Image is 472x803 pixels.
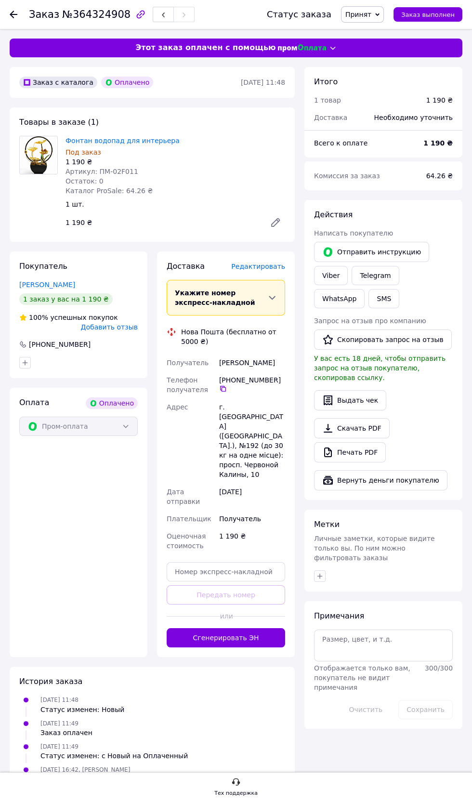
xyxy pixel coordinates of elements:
[19,293,113,305] div: 1 заказ у вас на 1 190 ₴
[266,213,285,232] a: Редактировать
[345,11,371,18] span: Принят
[29,9,59,20] span: Заказ
[167,515,211,523] span: Плательщик
[66,177,104,185] span: Остаток: 0
[314,266,348,285] a: Viber
[314,77,338,86] span: Итого
[314,442,386,462] a: Печать PDF
[62,197,289,211] div: 1 шт.
[314,289,365,308] a: WhatsApp
[40,705,124,714] div: Статус изменен: Новый
[175,289,255,306] span: Укажите номер экспресс-накладной
[19,118,99,127] span: Товары в заказе (1)
[20,136,57,174] img: Фонтан водопад для интерьера
[314,317,426,325] span: Запрос на отзыв про компанию
[426,95,453,105] div: 1 190 ₴
[217,510,287,527] div: Получатель
[66,187,153,195] span: Каталог ProSale: 64.26 ₴
[314,242,429,262] button: Отправить инструкцию
[66,157,285,167] div: 1 190 ₴
[368,289,399,308] button: SMS
[220,611,232,621] span: или
[314,172,380,180] span: Комиссия за заказ
[423,139,453,147] b: 1 190 ₴
[135,42,275,53] span: Этот заказ оплачен с помощью
[81,323,138,331] span: Добавить отзыв
[40,743,79,750] span: [DATE] 11:49
[167,532,206,550] span: Оценочная стоимость
[314,418,390,438] a: Скачать PDF
[352,266,399,285] a: Telegram
[314,229,393,237] span: Написать покупателю
[19,281,75,289] a: [PERSON_NAME]
[62,9,131,20] span: №364324908
[179,327,288,346] div: Нова Пошта (бесплатно от 5000 ₴)
[314,139,367,147] span: Всего к оплате
[314,329,452,350] button: Скопировать запрос на отзыв
[314,210,353,219] span: Действия
[314,114,347,121] span: Доставка
[86,397,138,409] div: Оплачено
[19,677,82,686] span: История заказа
[167,359,209,367] span: Получатель
[167,376,208,394] span: Телефон получателя
[241,79,285,86] time: [DATE] 11:48
[425,664,453,672] span: 300 / 300
[267,10,331,19] div: Статус заказа
[401,11,455,18] span: Заказ выполнен
[19,262,67,271] span: Покупатель
[10,10,17,19] div: Вернуться назад
[66,137,180,145] a: Фонтан водопад для интерьера
[314,390,386,410] button: Выдать чек
[19,398,49,407] span: Оплата
[40,697,79,703] span: [DATE] 11:48
[66,168,138,175] span: Артикул: ПМ-02F011
[66,148,101,156] span: Под заказ
[314,96,341,104] span: 1 товар
[214,789,258,798] div: Тех поддержка
[314,520,340,529] span: Метки
[40,751,188,761] div: Статус изменен: с Новый на Оплаченный
[314,535,435,562] span: Личные заметки, которые видите только вы. По ним можно фильтровать заказы
[314,470,447,490] button: Вернуть деньги покупателю
[314,355,446,382] span: У вас есть 18 дней, чтобы отправить запрос на отзыв покупателю, скопировав ссылку.
[167,403,188,411] span: Адрес
[62,216,262,229] div: 1 190 ₴
[393,7,462,22] button: Заказ выполнен
[19,313,118,322] div: успешных покупок
[40,766,130,773] span: [DATE] 16:42, [PERSON_NAME]
[217,398,287,483] div: г. [GEOGRAPHIC_DATA] ([GEOGRAPHIC_DATA].), №192 (до 30 кг на одне місце): просп. Червоной Калины, 10
[28,340,92,349] div: [PHONE_NUMBER]
[314,611,364,620] span: Примечания
[231,263,285,270] span: Редактировать
[167,628,285,647] button: Сгенерировать ЭН
[217,354,287,371] div: [PERSON_NAME]
[368,107,459,128] div: Необходимо уточнить
[217,527,287,554] div: 1 190 ₴
[167,562,285,581] input: Номер экспресс-накладной
[426,172,453,180] span: 64.26 ₴
[314,664,410,691] span: Отображается только вам, покупатель не видит примечания
[101,77,153,88] div: Оплачено
[29,314,48,321] span: 100%
[219,375,285,393] div: [PHONE_NUMBER]
[40,720,79,727] span: [DATE] 11:49
[217,483,287,510] div: [DATE]
[40,728,92,737] div: Заказ оплачен
[167,262,205,271] span: Доставка
[167,488,200,505] span: Дата отправки
[19,77,97,88] div: Заказ с каталога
